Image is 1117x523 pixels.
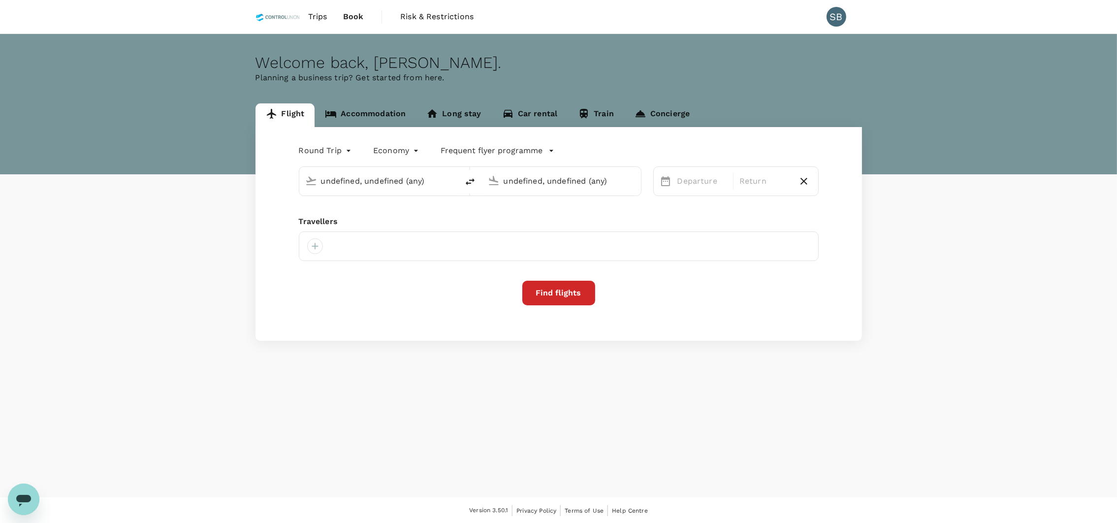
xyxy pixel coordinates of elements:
[299,143,354,159] div: Round Trip
[343,11,364,23] span: Book
[255,72,862,84] p: Planning a business trip? Get started from here.
[516,507,556,514] span: Privacy Policy
[255,103,315,127] a: Flight
[315,103,416,127] a: Accommodation
[373,143,421,159] div: Economy
[612,505,648,516] a: Help Centre
[516,505,556,516] a: Privacy Policy
[677,175,728,187] p: Departure
[739,175,790,187] p: Return
[634,180,636,182] button: Open
[568,103,624,127] a: Train
[8,484,39,515] iframe: Button to launch messaging window
[492,103,568,127] a: Car rental
[504,173,620,189] input: Going to
[400,11,474,23] span: Risk & Restrictions
[416,103,491,127] a: Long stay
[458,170,482,194] button: delete
[321,173,438,189] input: Depart from
[565,507,604,514] span: Terms of Use
[308,11,327,23] span: Trips
[451,180,453,182] button: Open
[827,7,846,27] div: SB
[522,281,595,305] button: Find flights
[469,506,508,516] span: Version 3.50.1
[441,145,554,157] button: Frequent flyer programme
[441,145,543,157] p: Frequent flyer programme
[624,103,700,127] a: Concierge
[612,507,648,514] span: Help Centre
[255,54,862,72] div: Welcome back , [PERSON_NAME] .
[299,216,819,228] div: Travellers
[565,505,604,516] a: Terms of Use
[255,6,300,28] img: Control Union Malaysia Sdn. Bhd.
